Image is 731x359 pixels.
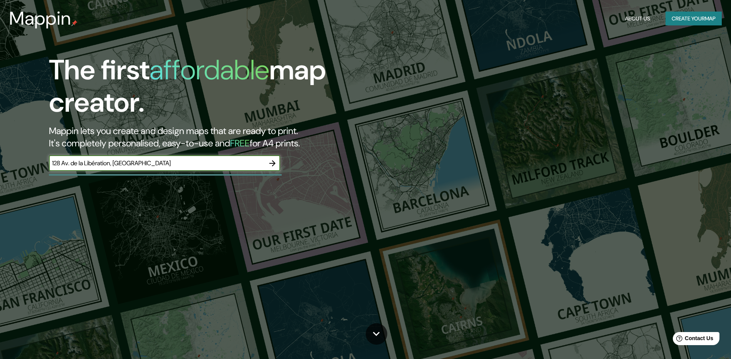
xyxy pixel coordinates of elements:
h1: affordable [150,52,269,88]
img: mappin-pin [71,20,77,26]
button: About Us [622,12,653,26]
h2: Mappin lets you create and design maps that are ready to print. It's completely personalised, eas... [49,125,415,149]
h1: The first map creator. [49,54,415,125]
h5: FREE [230,137,250,149]
h3: Mappin [9,8,71,29]
input: Choose your favourite place [49,159,265,168]
iframe: Help widget launcher [662,329,723,351]
button: Create yourmap [665,12,722,26]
